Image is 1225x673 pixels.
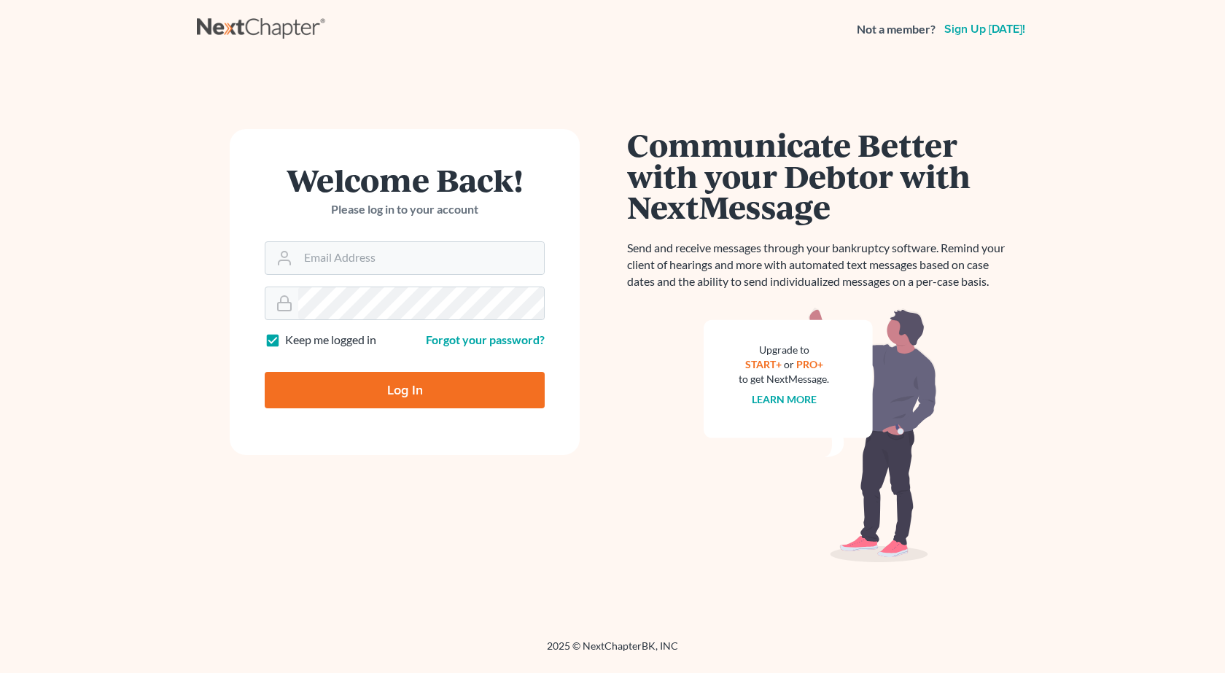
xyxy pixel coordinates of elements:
a: Learn more [752,393,817,405]
p: Send and receive messages through your bankruptcy software. Remind your client of hearings and mo... [627,240,1014,290]
div: 2025 © NextChapterBK, INC [197,639,1028,665]
h1: Welcome Back! [265,164,545,195]
a: Sign up [DATE]! [941,23,1028,35]
img: nextmessage_bg-59042aed3d76b12b5cd301f8e5b87938c9018125f34e5fa2b7a6b67550977c72.svg [704,308,937,563]
p: Please log in to your account [265,201,545,218]
div: Upgrade to [739,343,829,357]
strong: Not a member? [857,21,936,38]
div: to get NextMessage. [739,372,829,386]
a: START+ [745,358,782,370]
input: Log In [265,372,545,408]
h1: Communicate Better with your Debtor with NextMessage [627,129,1014,222]
span: or [784,358,794,370]
a: Forgot your password? [426,332,545,346]
label: Keep me logged in [285,332,376,349]
a: PRO+ [796,358,823,370]
input: Email Address [298,242,544,274]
